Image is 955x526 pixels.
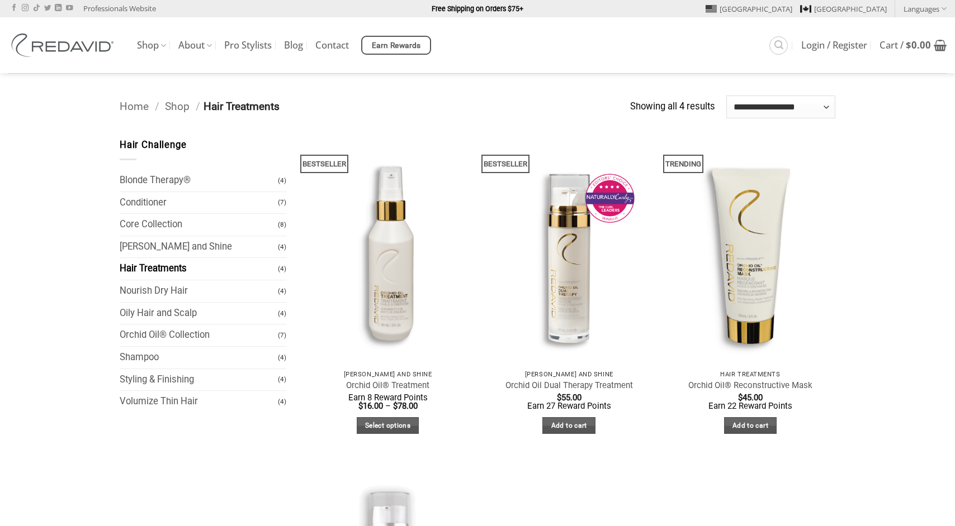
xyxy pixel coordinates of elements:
[769,36,788,55] a: Search
[738,393,763,403] bdi: 45.00
[120,258,278,280] a: Hair Treatments
[11,4,17,12] a: Follow on Facebook
[357,417,419,434] a: Select options for “Orchid Oil® Treatment”
[906,39,911,51] span: $
[278,304,286,323] span: (4)
[120,280,278,302] a: Nourish Dry Hair
[120,214,278,236] a: Core Collection
[315,35,349,55] a: Contact
[278,392,286,412] span: (4)
[278,326,286,345] span: (7)
[906,39,931,51] bdi: 0.00
[120,324,278,346] a: Orchid Oil® Collection
[120,170,278,192] a: Blonde Therapy®
[726,95,835,118] select: Shop order
[278,370,286,389] span: (4)
[489,371,649,378] p: [PERSON_NAME] and Shine
[278,259,286,279] span: (4)
[880,41,931,50] span: Cart /
[557,393,561,403] span: $
[358,401,363,411] span: $
[196,100,200,113] span: /
[8,34,120,57] img: REDAVID Salon Products | United States
[880,33,947,58] a: View cart
[120,192,278,214] a: Conditioner
[120,100,149,113] a: Home
[224,35,272,55] a: Pro Stylists
[120,98,630,116] nav: Breadcrumb
[120,236,278,258] a: [PERSON_NAME] and Shine
[708,401,792,411] span: Earn 22 Reward Points
[688,380,812,391] a: Orchid Oil® Reconstructive Mask
[120,303,278,324] a: Oily Hair and Scalp
[738,393,743,403] span: $
[66,4,73,12] a: Follow on YouTube
[665,138,836,365] img: REDAVID Orchid Oil Reconstructive Mask
[33,4,40,12] a: Follow on TikTok
[724,417,777,434] a: Add to cart: “Orchid Oil® Reconstructive Mask”
[432,4,523,13] strong: Free Shipping on Orders $75+
[278,281,286,301] span: (4)
[44,4,51,12] a: Follow on Twitter
[278,171,286,190] span: (4)
[385,401,391,411] span: –
[278,237,286,257] span: (4)
[505,380,633,391] a: Orchid Oil Dual Therapy Treatment
[801,41,867,50] span: Login / Register
[308,371,467,378] p: [PERSON_NAME] and Shine
[904,1,947,17] a: Languages
[348,393,428,403] span: Earn 8 Reward Points
[302,138,473,365] img: REDAVID Orchid Oil Treatment 90ml
[671,371,830,378] p: Hair Treatments
[22,4,29,12] a: Follow on Instagram
[120,369,278,391] a: Styling & Finishing
[361,36,431,55] a: Earn Rewards
[372,40,421,52] span: Earn Rewards
[542,417,595,434] a: Add to cart: “Orchid Oil Dual Therapy Treatment”
[630,99,715,114] p: Showing all 4 results
[800,1,887,17] a: [GEOGRAPHIC_DATA]
[801,35,867,55] a: Login / Register
[278,215,286,235] span: (8)
[484,138,654,365] img: REDAVID Orchid Oil Dual Therapy ~ Award Winning Curl Care
[358,401,383,411] bdi: 16.00
[120,347,278,369] a: Shampoo
[120,140,187,150] span: Hair Challenge
[393,401,398,411] span: $
[527,401,611,411] span: Earn 27 Reward Points
[284,35,303,55] a: Blog
[706,1,792,17] a: [GEOGRAPHIC_DATA]
[557,393,581,403] bdi: 55.00
[278,193,286,212] span: (7)
[155,100,159,113] span: /
[120,391,278,413] a: Volumize Thin Hair
[393,401,418,411] bdi: 78.00
[346,380,429,391] a: Orchid Oil® Treatment
[178,35,212,56] a: About
[278,348,286,367] span: (4)
[165,100,190,113] a: Shop
[55,4,62,12] a: Follow on LinkedIn
[137,35,166,56] a: Shop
